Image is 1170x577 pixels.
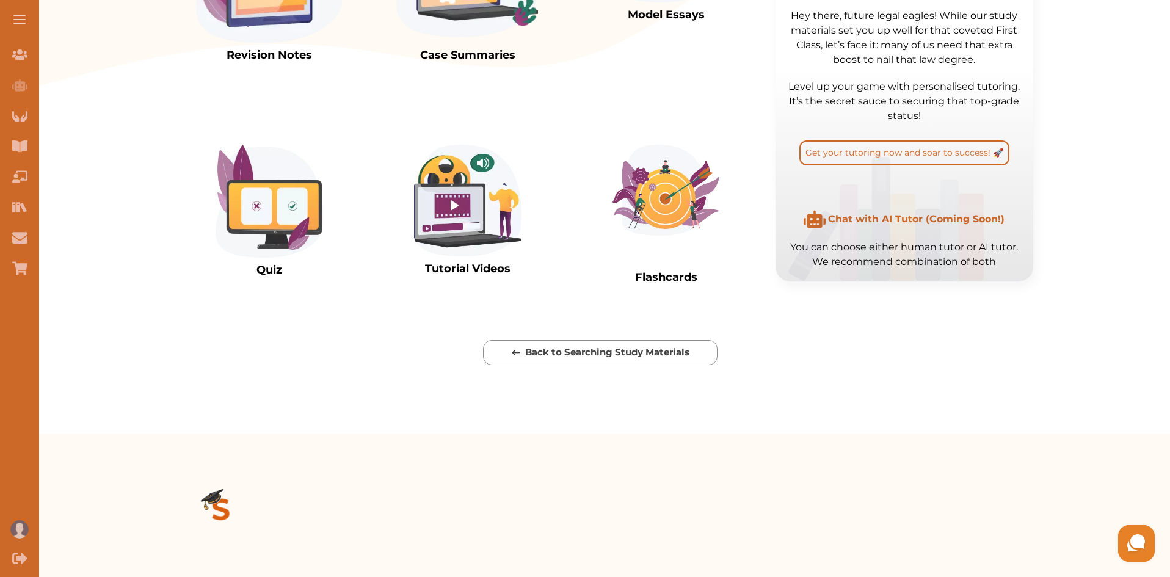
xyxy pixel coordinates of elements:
p: Hey there, future legal eagles! While our study materials set you up well for that coveted First ... [788,9,1021,67]
p: Quiz [216,262,323,278]
p: Case Summaries [394,47,541,64]
p: Level up your game with personalised tutoring. It’s the secret sauce to securing that top-grade s... [788,79,1021,123]
img: User profile [10,520,29,539]
button: [object Object] [483,340,718,365]
img: Logo [167,458,275,565]
iframe: HelpCrunch [877,522,1158,565]
p: Flashcards [612,269,720,286]
button: Get your tutoring now and soar to success! 🚀 [799,140,1009,165]
p: Model Essays [612,7,720,23]
img: BhZmPIAAAAASUVORK5CYII= [788,157,984,281]
img: arrow [512,349,520,356]
p: Tutorial Videos [414,261,521,277]
p: Back to Searching Study Materials [507,346,694,360]
p: Revision Notes [196,47,343,64]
